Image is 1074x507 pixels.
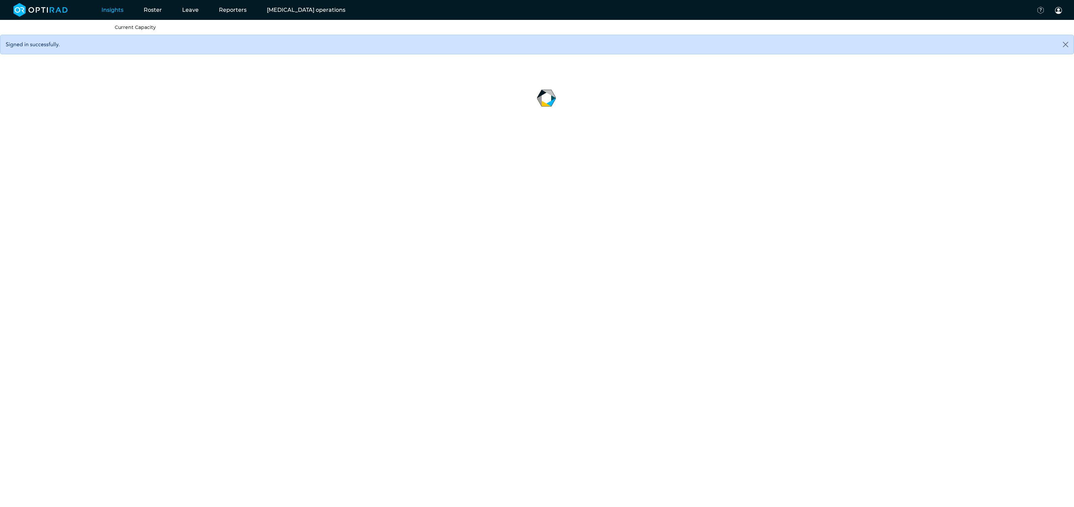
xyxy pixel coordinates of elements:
a: Current Capacity [115,24,156,30]
img: brand-opti-rad-logos-blue-and-white-d2f68631ba2948856bd03f2d395fb146ddc8fb01b4b6e9315ea85fa773367... [13,3,68,17]
button: Close [1057,35,1074,54]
